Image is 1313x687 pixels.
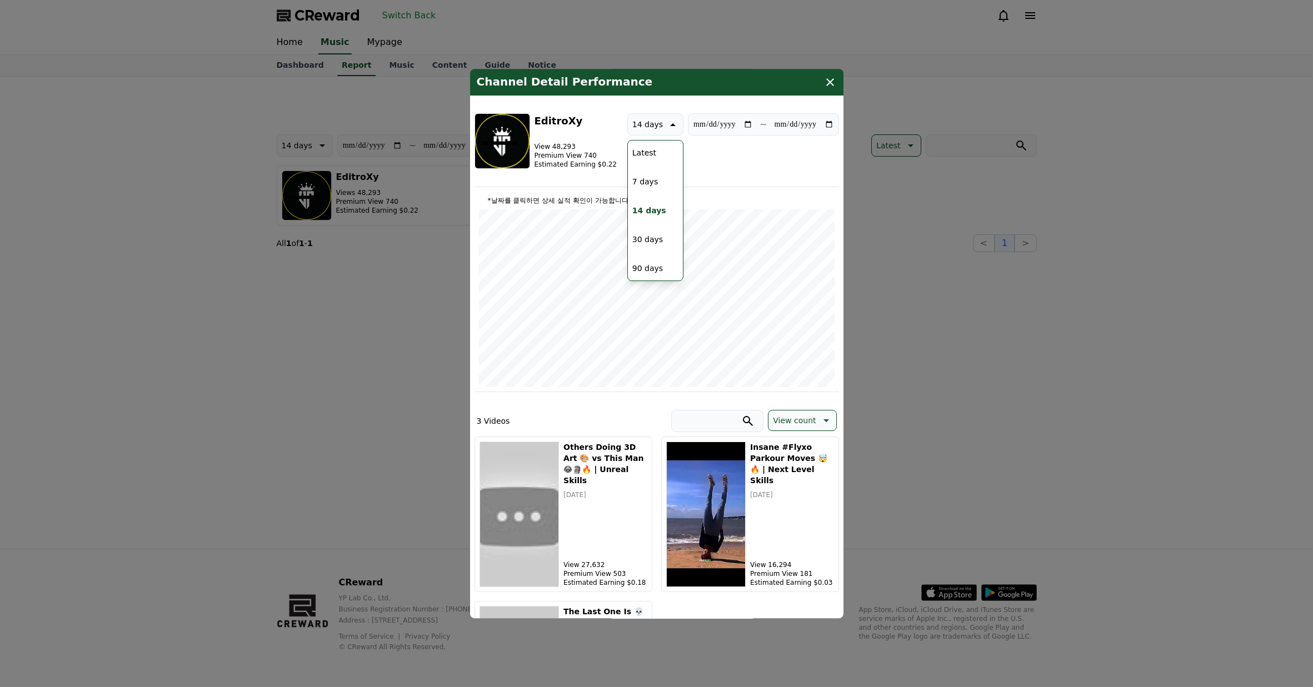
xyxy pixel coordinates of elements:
h5: Others Doing 3D Art 🎨 vs This Man 😂🗿🔥 | Unreal Skills [563,442,647,486]
p: Estimated Earning $0.03 [750,578,833,587]
button: 7 days [628,169,662,194]
button: Insane #Flyxo Parkour Moves 🤯🔥 | Next Level Skills Insane #Flyxo Parkour Moves 🤯🔥 | Next Level Sk... [661,437,839,592]
button: 14 days [627,113,683,136]
p: *날짜를 클릭하면 상세 실적 확인이 가능합니다 [479,196,835,205]
p: View 16,294 [750,560,833,569]
p: [DATE] [750,490,833,499]
p: Premium View 181 [750,569,833,578]
p: ~ [760,118,767,131]
div: modal [470,69,843,619]
p: Premium View 740 [535,151,617,160]
p: [DATE] [563,490,647,499]
button: View count [768,410,836,431]
img: Others Doing 3D Art 🎨 vs This Man 😂🗿🔥 | Unreal Skills [480,442,560,587]
img: Insane #Flyxo Parkour Moves 🤯🔥 | Next Level Skills [666,442,746,587]
button: 30 days [628,227,667,252]
p: View 27,632 [563,560,647,569]
img: EditroXy [475,113,530,169]
p: View count [773,413,816,428]
h5: Insane #Flyxo Parkour Moves 🤯🔥 | Next Level Skills [750,442,833,486]
p: 3 Videos [477,415,510,427]
p: 14 days [632,117,663,132]
h4: Channel Detail Performance [477,76,653,89]
p: Estimated Earning $0.22 [535,160,617,169]
button: Latest [628,141,661,165]
p: View 48,293 [535,142,617,151]
h5: The Last One Is 💀 #shorts [563,606,647,628]
button: 14 days [628,198,671,223]
p: Estimated Earning $0.18 [563,578,647,587]
h3: EditroXy [535,113,617,129]
p: Premium View 503 [563,569,647,578]
button: 90 days [628,256,667,280]
button: Others Doing 3D Art 🎨 vs This Man 😂🗿🔥 | Unreal Skills Others Doing 3D Art 🎨 vs This Man 😂🗿🔥 | Unr... [475,437,652,592]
